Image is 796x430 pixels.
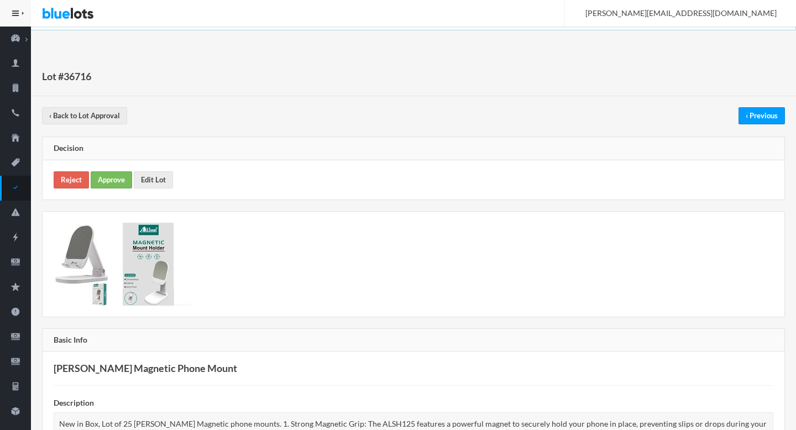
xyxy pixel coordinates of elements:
h1: Lot #36716 [42,68,91,85]
h3: [PERSON_NAME] Magnetic Phone Mount [54,363,773,374]
img: 81437034-3a6d-4bac-a161-0d2d1e23dc32-1756129420.jpg [54,223,109,306]
a: Edit Lot [134,171,173,188]
a: Approve [91,171,132,188]
label: Description [54,397,94,410]
a: ‹ Back to Lot Approval [42,107,127,124]
div: Basic Info [43,329,784,352]
img: d9123d68-3c1e-4b20-a875-221d930579ba-1756129420.jpg [111,223,193,306]
a: Reject [54,171,89,188]
span: [PERSON_NAME][EMAIL_ADDRESS][DOMAIN_NAME] [573,8,777,18]
div: Decision [43,137,784,160]
a: ‹ Previous [739,107,785,124]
